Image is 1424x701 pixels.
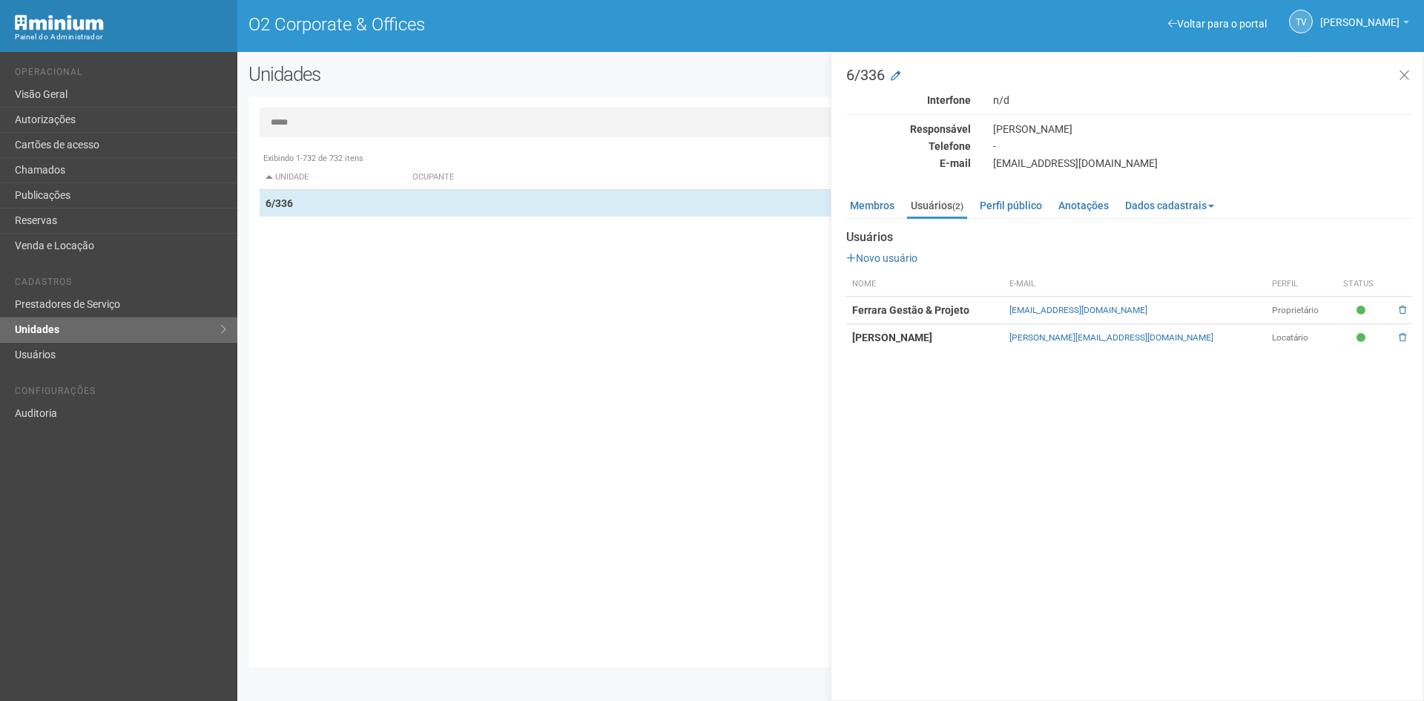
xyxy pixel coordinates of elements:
[1009,305,1147,315] a: [EMAIL_ADDRESS][DOMAIN_NAME]
[1320,19,1409,30] a: [PERSON_NAME]
[835,93,982,107] div: Interfone
[846,231,1412,244] strong: Usuários
[15,386,226,401] li: Configurações
[248,63,721,85] h2: Unidades
[907,194,967,219] a: Usuários(2)
[846,272,1003,297] th: Nome
[15,15,104,30] img: Minium
[1320,2,1400,28] span: Thayane Vasconcelos Torres
[1357,332,1369,344] span: Ativo
[852,304,969,316] strong: Ferrara Gestão & Projeto
[846,252,917,264] a: Novo usuário
[982,93,1423,107] div: n/d
[891,69,900,84] a: Modificar a unidade
[976,194,1046,217] a: Perfil público
[1009,332,1213,343] a: [PERSON_NAME][EMAIL_ADDRESS][DOMAIN_NAME]
[1121,194,1218,217] a: Dados cadastrais
[1357,304,1369,317] span: Ativo
[846,194,898,217] a: Membros
[952,201,963,211] small: (2)
[982,157,1423,170] div: [EMAIL_ADDRESS][DOMAIN_NAME]
[982,122,1423,136] div: [PERSON_NAME]
[260,165,406,190] th: Unidade: activate to sort column descending
[835,122,982,136] div: Responsável
[15,30,226,44] div: Painel do Administrador
[15,67,226,82] li: Operacional
[1337,272,1388,297] th: Status
[852,332,932,343] strong: [PERSON_NAME]
[835,139,982,153] div: Telefone
[846,68,1412,82] h3: 6/336
[1289,10,1313,33] a: TV
[1003,272,1266,297] th: E-mail
[1168,18,1267,30] a: Voltar para o portal
[1055,194,1112,217] a: Anotações
[260,152,1402,165] div: Exibindo 1-732 de 732 itens
[248,15,820,34] h1: O2 Corporate & Offices
[835,157,982,170] div: E-mail
[1266,297,1337,324] td: Proprietário
[1266,272,1337,297] th: Perfil
[1266,324,1337,352] td: Locatário
[406,165,910,190] th: Ocupante: activate to sort column ascending
[266,197,293,209] strong: 6/336
[15,277,226,292] li: Cadastros
[982,139,1423,153] div: -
